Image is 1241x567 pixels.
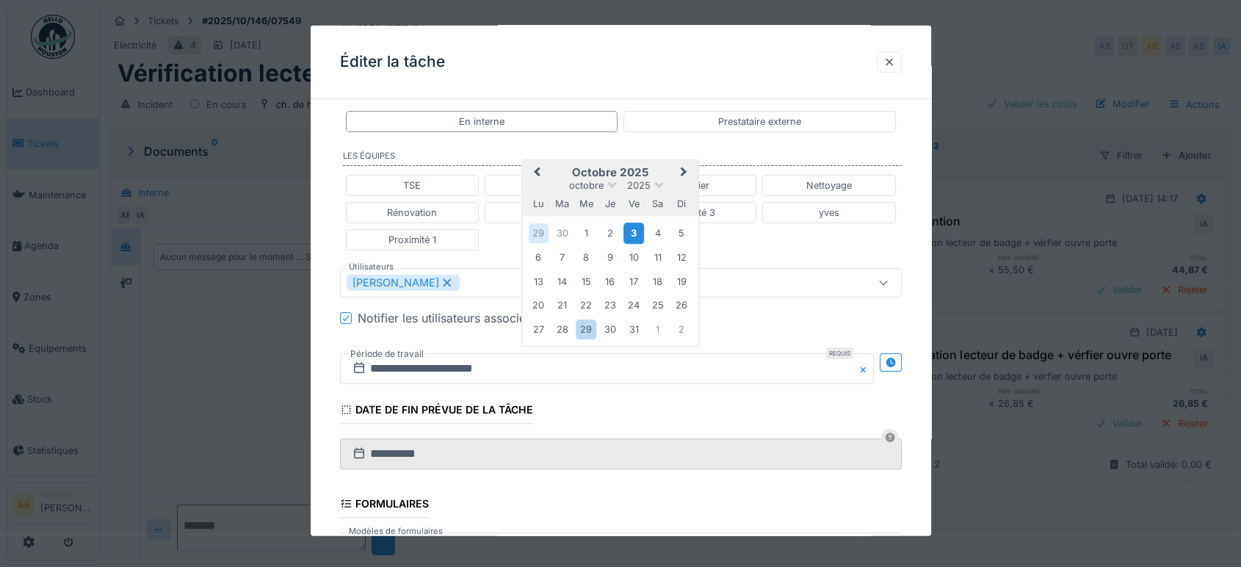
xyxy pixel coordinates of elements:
label: Les équipes [343,150,902,166]
div: En interne [459,114,504,128]
button: Next Month [673,162,697,185]
div: Formulaires [340,493,430,518]
div: Choose jeudi 2 octobre 2025 [600,223,620,243]
div: Choose dimanche 12 octobre 2025 [671,248,691,267]
div: dimanche [671,194,691,214]
div: Choose lundi 27 octobre 2025 [529,319,549,339]
div: Choose mercredi 29 octobre 2025 [576,319,596,339]
h3: Éditer la tâche [340,53,445,71]
div: Requis [826,347,853,359]
div: Prestataire externe [718,114,801,128]
div: Choose dimanche 2 novembre 2025 [671,319,691,339]
div: Choose samedi 1 novembre 2025 [648,319,667,339]
div: mardi [552,194,572,214]
div: Choose mercredi 22 octobre 2025 [576,295,596,315]
div: lundi [529,194,549,214]
div: Choose samedi 4 octobre 2025 [648,223,667,243]
div: Choose mardi 7 octobre 2025 [552,248,572,267]
div: Choose lundi 6 octobre 2025 [529,248,549,267]
button: Close [858,353,874,384]
div: Choose vendredi 3 octobre 2025 [624,223,644,244]
div: Choose mardi 21 octobre 2025 [552,295,572,315]
div: Nettoyage [806,178,852,192]
div: Choose jeudi 30 octobre 2025 [600,319,620,339]
div: Choose mercredi 1 octobre 2025 [576,223,596,243]
div: Choose lundi 13 octobre 2025 [529,272,549,292]
div: Month octobre, 2025 [527,220,693,341]
div: Date de fin prévue de la tâche [340,399,534,424]
div: Choose mardi 14 octobre 2025 [552,272,572,292]
label: Utilisateurs [346,261,397,273]
div: Choose dimanche 26 octobre 2025 [671,295,691,315]
div: Rénovation [387,205,437,219]
div: Choose mercredi 15 octobre 2025 [576,272,596,292]
div: samedi [648,194,667,214]
div: Choose samedi 18 octobre 2025 [648,272,667,292]
div: Choose samedi 11 octobre 2025 [648,248,667,267]
button: Previous Month [524,162,547,185]
div: Choose vendredi 24 octobre 2025 [624,295,644,315]
span: octobre [569,180,604,191]
div: yves [819,205,839,219]
div: Choose mardi 30 septembre 2025 [552,223,572,243]
div: TSE [403,178,421,192]
div: Choose dimanche 19 octobre 2025 [671,272,691,292]
div: [PERSON_NAME] [347,275,460,291]
div: Choose vendredi 17 octobre 2025 [624,272,644,292]
div: Choose samedi 25 octobre 2025 [648,295,667,315]
h2: octobre 2025 [522,166,698,179]
div: Notifier les utilisateurs associés au ticket de la planification [358,309,684,327]
div: Choose vendredi 31 octobre 2025 [624,319,644,339]
label: Modèles de formulaires [346,525,446,538]
div: Choose lundi 20 octobre 2025 [529,295,549,315]
div: Choose jeudi 9 octobre 2025 [600,248,620,267]
div: Choose lundi 29 septembre 2025 [529,223,549,243]
div: Choose vendredi 10 octobre 2025 [624,248,644,267]
span: 2025 [627,180,651,191]
div: Choose mercredi 8 octobre 2025 [576,248,596,267]
div: Choose jeudi 23 octobre 2025 [600,295,620,315]
div: vendredi [624,194,644,214]
div: Choose mardi 28 octobre 2025 [552,319,572,339]
label: Période de travail [349,346,425,362]
div: Choose jeudi 16 octobre 2025 [600,272,620,292]
div: Proximité 1 [388,233,436,247]
div: jeudi [600,194,620,214]
div: Choose dimanche 5 octobre 2025 [671,223,691,243]
div: mercredi [576,194,596,214]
